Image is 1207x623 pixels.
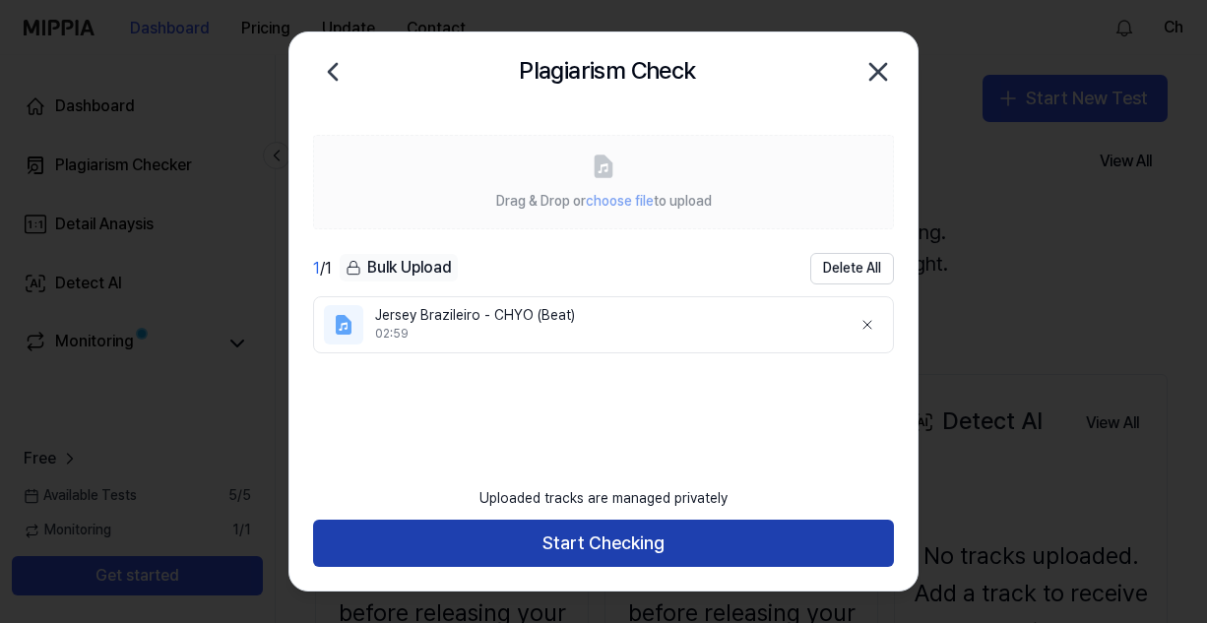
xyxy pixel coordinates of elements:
[313,259,320,278] span: 1
[586,193,654,209] span: choose file
[340,254,458,281] div: Bulk Upload
[468,477,739,521] div: Uploaded tracks are managed privately
[313,257,332,280] div: / 1
[313,520,894,567] button: Start Checking
[810,253,894,284] button: Delete All
[375,306,836,326] div: Jersey Brazileiro - CHYO (Beat)
[519,52,695,90] h2: Plagiarism Check
[375,326,836,343] div: 02:59
[496,193,712,209] span: Drag & Drop or to upload
[340,254,458,282] button: Bulk Upload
